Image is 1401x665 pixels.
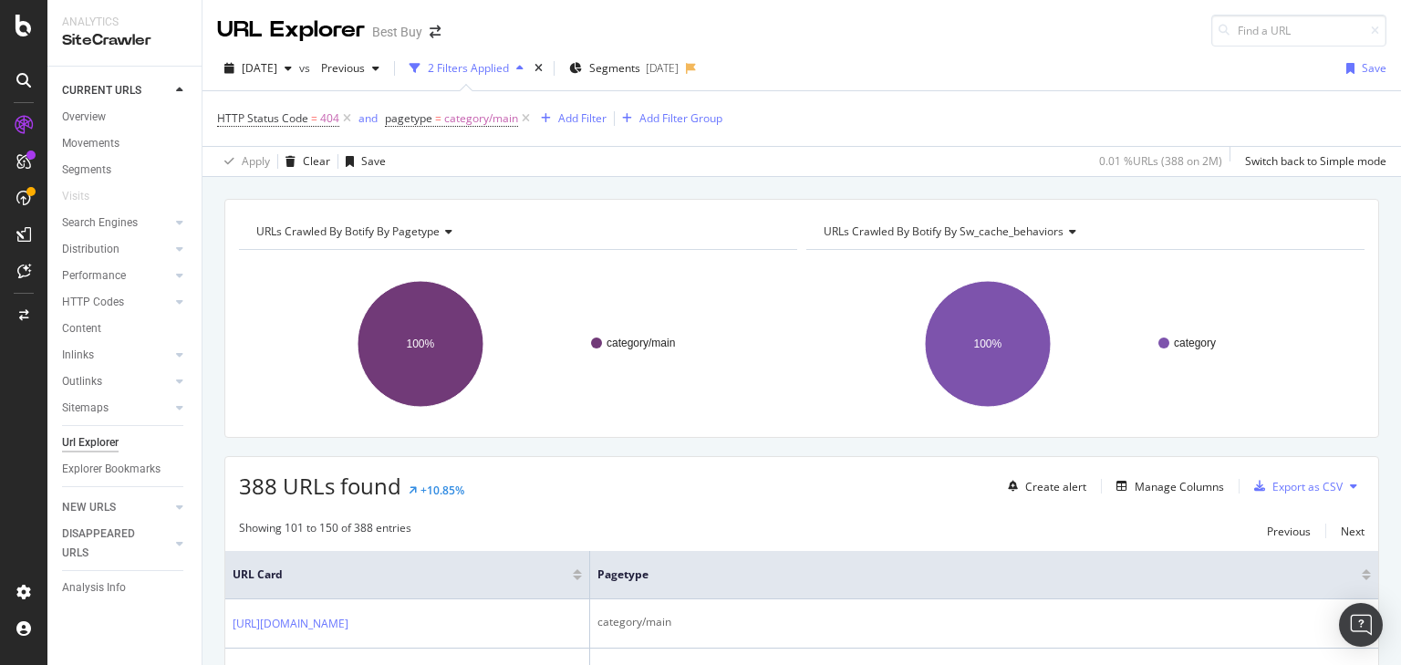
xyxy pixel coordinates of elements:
[428,60,509,76] div: 2 Filters Applied
[62,161,189,180] a: Segments
[62,81,141,100] div: CURRENT URLS
[62,346,171,365] a: Inlinks
[62,460,189,479] a: Explorer Bookmarks
[62,433,119,452] div: Url Explorer
[233,615,348,633] a: [URL][DOMAIN_NAME]
[62,187,108,206] a: Visits
[358,109,378,127] button: and
[217,54,299,83] button: [DATE]
[444,106,518,131] span: category/main
[311,110,317,126] span: =
[62,525,171,563] a: DISAPPEARED URLS
[361,153,386,169] div: Save
[402,54,531,83] button: 2 Filters Applied
[62,460,161,479] div: Explorer Bookmarks
[303,153,330,169] div: Clear
[62,81,171,100] a: CURRENT URLS
[639,110,722,126] div: Add Filter Group
[62,399,171,418] a: Sitemaps
[62,134,119,153] div: Movements
[615,108,722,130] button: Add Filter Group
[646,60,679,76] div: [DATE]
[242,153,270,169] div: Apply
[1109,475,1224,497] button: Manage Columns
[62,30,187,51] div: SiteCrawler
[62,319,189,338] a: Content
[62,187,89,206] div: Visits
[62,161,111,180] div: Segments
[1025,479,1086,494] div: Create alert
[607,337,675,349] text: category/main
[62,15,187,30] div: Analytics
[233,566,568,583] span: URL Card
[974,338,1002,350] text: 100%
[1247,472,1343,501] button: Export as CSV
[62,240,171,259] a: Distribution
[62,578,126,597] div: Analysis Info
[824,223,1064,239] span: URLs Crawled By Botify By sw_cache_behaviors
[1272,479,1343,494] div: Export as CSV
[62,108,189,127] a: Overview
[62,346,94,365] div: Inlinks
[1341,520,1365,542] button: Next
[314,60,365,76] span: Previous
[372,23,422,41] div: Best Buy
[534,108,607,130] button: Add Filter
[1267,524,1311,539] div: Previous
[217,110,308,126] span: HTTP Status Code
[338,147,386,176] button: Save
[558,110,607,126] div: Add Filter
[62,399,109,418] div: Sitemaps
[314,54,387,83] button: Previous
[217,15,365,46] div: URL Explorer
[242,60,277,76] span: 2025 Aug. 19th
[1339,54,1386,83] button: Save
[239,471,401,501] span: 388 URLs found
[299,60,314,76] span: vs
[562,54,686,83] button: Segments[DATE]
[430,26,441,38] div: arrow-right-arrow-left
[1174,337,1216,349] text: category
[278,147,330,176] button: Clear
[1099,153,1222,169] div: 0.01 % URLs ( 388 on 2M )
[1341,524,1365,539] div: Next
[420,483,464,498] div: +10.85%
[1238,147,1386,176] button: Switch back to Simple mode
[62,108,106,127] div: Overview
[253,217,781,246] h4: URLs Crawled By Botify By pagetype
[1211,15,1386,47] input: Find a URL
[358,110,378,126] div: and
[62,372,102,391] div: Outlinks
[62,498,171,517] a: NEW URLS
[320,106,339,131] span: 404
[62,525,154,563] div: DISAPPEARED URLS
[62,372,171,391] a: Outlinks
[1001,472,1086,501] button: Create alert
[62,293,171,312] a: HTTP Codes
[217,147,270,176] button: Apply
[62,240,119,259] div: Distribution
[62,266,171,286] a: Performance
[62,213,138,233] div: Search Engines
[62,134,189,153] a: Movements
[62,213,171,233] a: Search Engines
[597,614,1371,630] div: category/main
[385,110,432,126] span: pagetype
[239,265,792,423] svg: A chart.
[407,338,435,350] text: 100%
[435,110,441,126] span: =
[239,520,411,542] div: Showing 101 to 150 of 388 entries
[62,319,101,338] div: Content
[62,293,124,312] div: HTTP Codes
[597,566,1334,583] span: pagetype
[256,223,440,239] span: URLs Crawled By Botify By pagetype
[589,60,640,76] span: Segments
[62,266,126,286] div: Performance
[62,433,189,452] a: Url Explorer
[62,578,189,597] a: Analysis Info
[1339,603,1383,647] div: Open Intercom Messenger
[820,217,1348,246] h4: URLs Crawled By Botify By sw_cache_behaviors
[806,265,1359,423] svg: A chart.
[1135,479,1224,494] div: Manage Columns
